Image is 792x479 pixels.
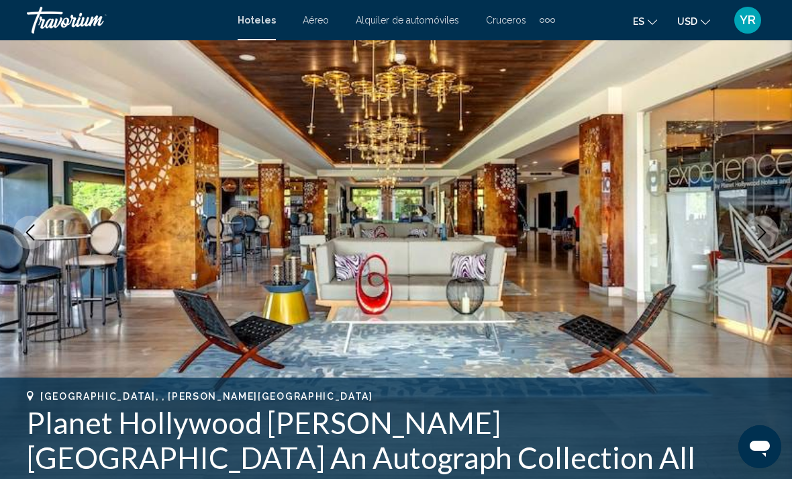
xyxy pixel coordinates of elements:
[677,16,697,27] span: USD
[540,9,555,31] button: Extra navigation items
[13,216,47,249] button: Previous image
[745,216,779,249] button: Next image
[356,15,459,26] a: Alquiler de automóviles
[677,11,710,31] button: Change currency
[740,13,756,27] span: YR
[238,15,276,26] a: Hoteles
[303,15,329,26] a: Aéreo
[27,7,224,34] a: Travorium
[633,11,657,31] button: Change language
[40,391,373,402] span: [GEOGRAPHIC_DATA], , [PERSON_NAME][GEOGRAPHIC_DATA]
[738,425,781,468] iframe: Button to launch messaging window
[486,15,526,26] a: Cruceros
[730,6,765,34] button: User Menu
[633,16,644,27] span: es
